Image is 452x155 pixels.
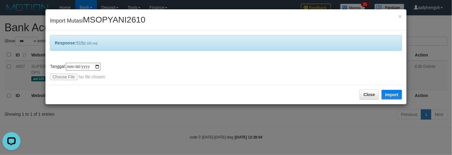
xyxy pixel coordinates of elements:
b: Response: [55,41,76,45]
div: 515 [50,35,402,51]
span: × [398,13,402,20]
button: Close [398,13,402,20]
button: Open LiveChat chat widget [2,2,20,20]
div: Tanggal: [50,63,402,80]
span: [2,182 ms] [83,42,98,45]
button: Import [382,90,402,99]
span: Import Mutasi [50,18,145,24]
span: MSOPYANI2610 [83,15,145,24]
button: Close [360,90,379,100]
